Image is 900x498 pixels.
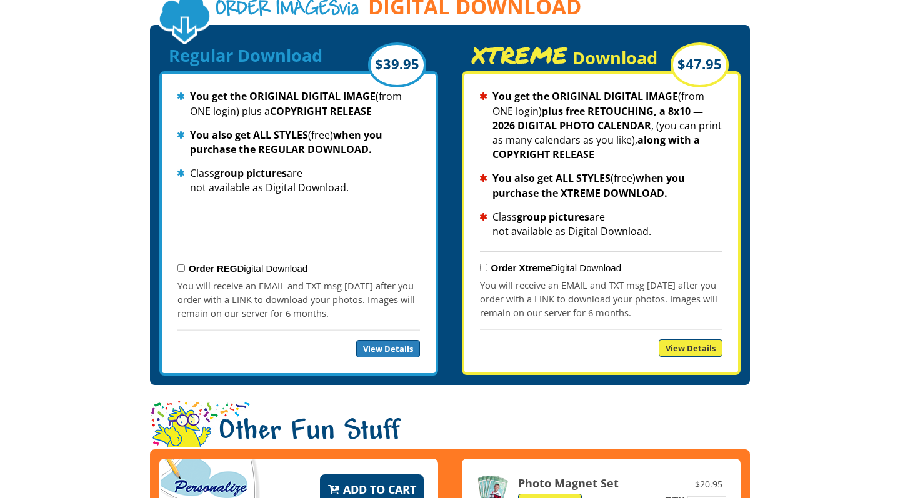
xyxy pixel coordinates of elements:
strong: You get the ORIGINAL DIGITAL IMAGE [492,89,678,103]
span: $20.95 [691,477,726,491]
label: Digital Download [491,262,621,273]
span: Regular Download [169,44,322,67]
label: Digital Download [189,263,307,274]
li: (free) [480,171,722,200]
strong: Photo Magnet Set [518,476,619,491]
a: View Details [356,340,420,357]
li: (free) [177,128,420,157]
p: You will receive an EMAIL and TXT msg [DATE] after you order with a LINK to download your photos.... [177,279,420,320]
strong: when you purchase the REGULAR DOWNLOAD. [190,128,382,156]
strong: You also get ALL STYLES [492,171,611,185]
li: Class are not available as Digital Download. [480,210,722,239]
strong: You also get ALL STYLES [190,128,308,142]
strong: group pictures [517,210,589,224]
div: $39.95 [368,42,426,87]
li: Class are not available as Digital Download. [177,166,420,195]
strong: Order REG [189,263,237,274]
strong: You get the ORIGINAL DIGITAL IMAGE [190,89,376,103]
strong: COPYRIGHT RELEASE [270,104,372,118]
strong: group pictures [214,166,287,180]
strong: when you purchase the XTREME DOWNLOAD. [492,171,685,199]
strong: plus free RETOUCHING, a 8x10 — 2026 DIGITAL PHOTO CALENDAR [492,104,703,132]
li: (from ONE login) plus a [177,89,420,118]
div: $47.95 [671,42,729,87]
span: Download [572,46,657,69]
li: (from ONE login) , (you can print as many calendars as you like), [480,89,722,162]
span: XTREME [471,46,568,64]
h1: Other Fun Stuff [150,401,750,466]
p: You will receive an EMAIL and TXT msg [DATE] after you order with a LINK to download your photos.... [480,278,722,319]
a: View Details [659,339,722,357]
strong: along with a COPYRIGHT RELEASE [492,133,700,161]
strong: Order Xtreme [491,262,551,273]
